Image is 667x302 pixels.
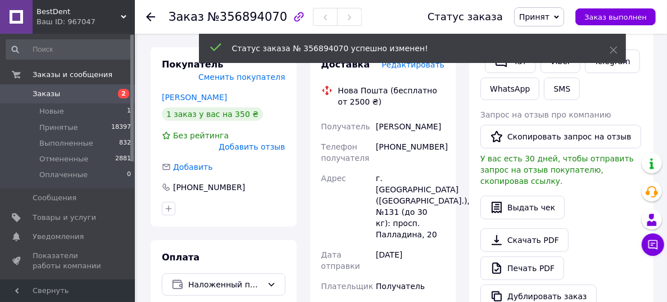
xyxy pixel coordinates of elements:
span: У вас есть 30 дней, чтобы отправить запрос на отзыв покупателю, скопировав ссылку. [480,154,634,186]
span: Доставка [321,59,370,70]
div: Ваш ID: 967047 [37,17,135,27]
div: г. [GEOGRAPHIC_DATA] ([GEOGRAPHIC_DATA].), №131 (до 30 кг): просп. Палладина, 20 [374,168,447,245]
span: Выполненные [39,138,93,148]
span: Покупатель [162,59,223,70]
span: Заказы и сообщения [33,70,112,80]
span: Редактировать [382,60,444,69]
span: 1 [127,106,131,116]
span: Плательщик [321,282,374,291]
span: Получатель [321,122,370,131]
span: Добавить [173,163,212,172]
button: Выдать чек [480,196,565,219]
button: Заказ выполнен [575,8,656,25]
span: Уведомления [33,232,84,242]
span: Новые [39,106,64,116]
span: Наложенный платеж [188,278,262,291]
div: [PERSON_NAME] [374,116,447,137]
button: SMS [544,78,580,100]
span: 832 [119,138,131,148]
span: 2 [118,89,129,98]
a: WhatsApp [480,78,539,100]
input: Поиск [6,39,132,60]
span: Оплата [162,252,199,263]
span: BestDent [37,7,121,17]
span: Без рейтинга [173,131,229,140]
div: Статус заказа № 356894070 успешно изменен! [232,43,582,54]
div: Статус заказа [428,11,503,22]
span: Адрес [321,174,346,183]
div: Нова Пошта (бесплатно от 2500 ₴) [335,85,448,107]
span: Показатели работы компании [33,251,104,271]
span: 0 [127,170,131,180]
span: 2881 [115,154,131,164]
span: Телефон получателя [321,142,370,163]
span: Оплаченные [39,170,88,180]
span: 18397 [111,123,131,133]
div: Получатель [374,276,447,296]
span: Товары и услуги [33,213,96,223]
span: Запрос на отзыв про компанию [480,110,611,119]
span: Сообщения [33,193,76,203]
a: Скачать PDF [480,228,569,252]
div: [PHONE_NUMBER] [172,182,246,193]
button: Скопировать запрос на отзыв [480,125,641,148]
button: Чат с покупателем [642,233,664,256]
span: Добавить отзыв [219,142,285,151]
a: [PERSON_NAME] [162,93,227,102]
span: Заказы [33,89,60,99]
span: Заказ [169,10,204,24]
div: Вернуться назад [146,11,155,22]
span: Заказ выполнен [584,13,647,21]
span: Сменить покупателя [198,73,285,82]
div: [PHONE_NUMBER] [374,137,447,168]
div: 1 заказ у вас на 350 ₴ [162,107,263,121]
span: Дата отправки [321,250,360,271]
a: Печать PDF [480,256,564,280]
span: №356894070 [207,10,287,24]
span: Принятые [39,123,78,133]
div: [DATE] [374,245,447,276]
span: Отмененные [39,154,88,164]
span: Принят [519,12,550,21]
